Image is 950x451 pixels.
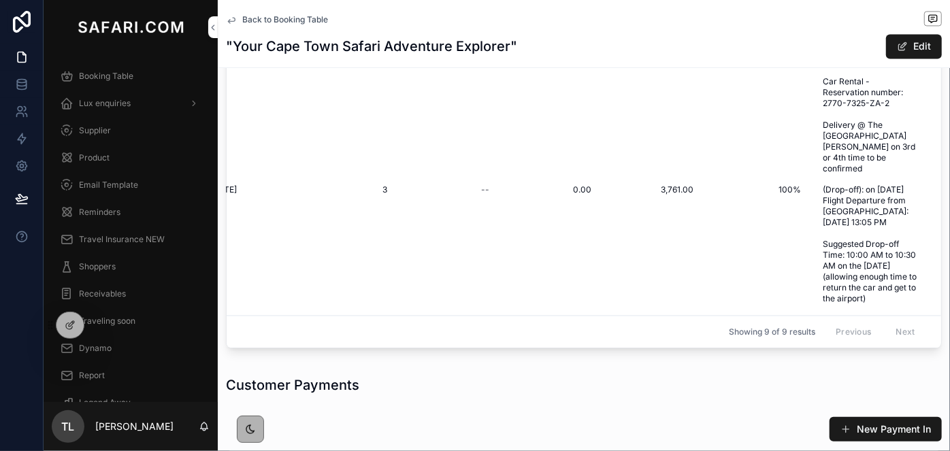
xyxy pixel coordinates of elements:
[52,363,210,388] a: Report
[44,54,218,402] div: scrollable content
[226,14,328,25] a: Back to Booking Table
[79,71,133,82] span: Booking Table
[79,343,112,354] span: Dynamo
[52,91,210,116] a: Lux enquiries
[830,417,942,441] button: New Payment In
[52,309,210,333] a: Traveling soon
[79,234,165,245] span: Travel Insurance NEW
[79,397,131,408] span: Legend Away
[79,370,105,381] span: Report
[95,420,174,433] p: [PERSON_NAME]
[226,375,359,395] h1: Customer Payments
[79,180,138,190] span: Email Template
[79,288,126,299] span: Receivables
[79,125,111,136] span: Supplier
[79,316,135,327] span: Traveling soon
[823,76,917,304] span: Car Rental - Reservation number: 2770-7325-ZA-2 Delivery @ The [GEOGRAPHIC_DATA][PERSON_NAME] on ...
[79,98,131,109] span: Lux enquiries
[52,390,210,415] a: Legend Away
[79,152,110,163] span: Product
[52,118,210,143] a: Supplier
[242,14,328,25] span: Back to Booking Table
[715,184,801,195] span: 100%
[52,254,210,279] a: Shoppers
[52,64,210,88] a: Booking Table
[481,184,489,195] div: --
[619,184,693,195] span: 3,761.00
[52,227,210,252] a: Travel Insurance NEW
[886,34,942,59] button: Edit
[52,200,210,224] a: Reminders
[52,282,210,306] a: Receivables
[517,184,591,195] span: 0.00
[52,336,210,361] a: Dynamo
[62,418,75,435] span: TL
[226,37,517,56] h1: "Your Cape Town Safari Adventure Explorer"
[312,184,387,195] span: 3
[729,327,815,337] span: Showing 9 of 9 results
[79,207,120,218] span: Reminders
[52,173,210,197] a: Email Template
[79,261,116,272] span: Shoppers
[75,16,186,38] img: App logo
[52,146,210,170] a: Product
